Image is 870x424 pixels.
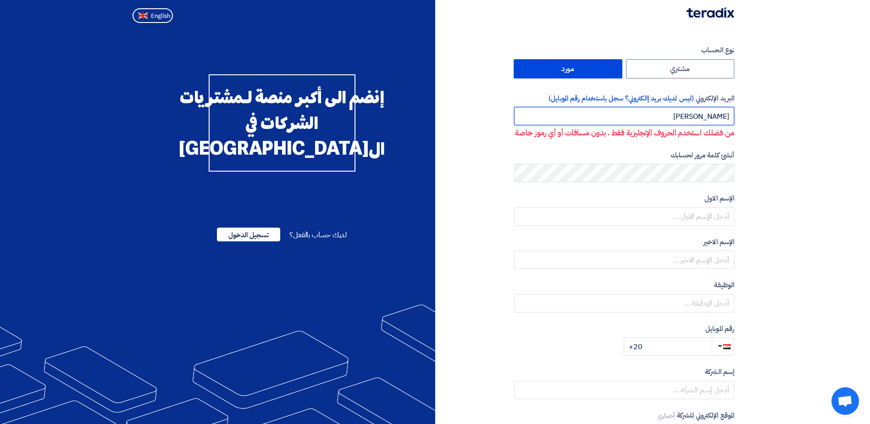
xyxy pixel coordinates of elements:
[514,107,734,125] input: أدخل بريد العمل الإلكتروني الخاص بك ...
[514,280,734,290] label: الوظيفة
[133,8,173,23] button: English
[514,207,734,226] input: أدخل الإسم الاول ...
[514,150,734,161] label: أنشئ كلمة مرور لحسابك
[514,367,734,377] label: إسم الشركة
[217,229,280,240] a: تسجيل الدخول
[289,229,347,240] span: لديك حساب بالفعل؟
[831,387,859,415] div: Open chat
[624,337,712,356] input: أدخل رقم الموبايل ...
[626,59,735,78] label: مشتري
[514,251,734,269] input: أدخل الإسم الاخير ...
[514,237,734,247] label: الإسم الاخير
[209,74,355,172] div: إنضم الى أكبر منصة لـمشتريات الشركات في ال[GEOGRAPHIC_DATA]
[514,294,734,312] input: أدخل الوظيفة ...
[658,411,675,420] span: أختياري
[514,410,734,421] label: الموقع الإلكتروني للشركة
[514,193,734,204] label: الإسم الاول
[514,59,622,78] label: مورد
[151,13,170,19] span: English
[514,324,734,334] label: رقم الموبايل
[514,45,734,56] label: نوع الحساب
[515,127,734,139] p: من فضلك استخدم الحروف الإنجليزية فقط ، بدون مسافات أو أي رموز خاصة
[687,7,734,18] img: Teradix logo
[514,381,734,399] input: أدخل إسم الشركة ...
[217,228,280,241] span: تسجيل الدخول
[514,93,734,104] label: البريد الإلكتروني
[549,93,694,103] span: (ليس لديك بريد إالكتروني؟ سجل باستخدام رقم الموبايل)
[138,12,148,19] img: en-US.png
